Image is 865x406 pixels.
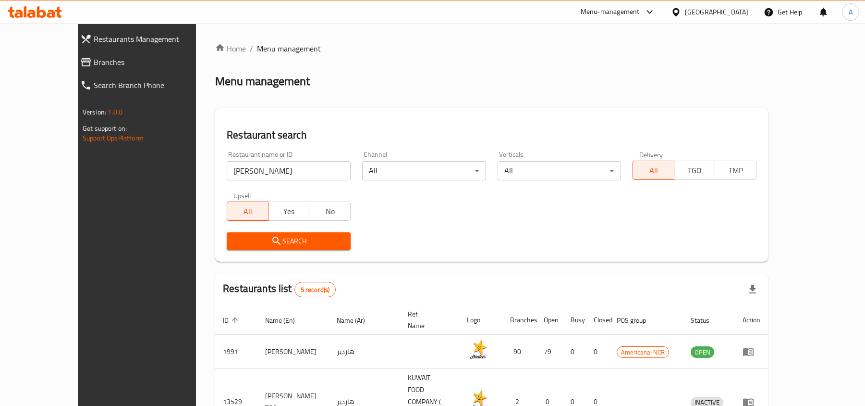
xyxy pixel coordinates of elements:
td: هارديز [329,335,400,369]
span: 1.0.0 [108,106,122,118]
td: 0 [586,335,609,369]
th: Action [735,305,768,335]
span: Menu management [257,43,321,54]
span: Name (En) [265,315,307,326]
li: / [250,43,253,54]
span: A [849,7,853,17]
td: 0 [563,335,586,369]
a: Restaurants Management [73,27,222,51]
input: Search for restaurant name or ID.. [227,161,351,180]
span: OPEN [691,347,714,358]
h2: Restaurant search [227,128,756,142]
span: 5 record(s) [295,285,336,294]
span: Search [234,235,343,247]
label: Upsell [233,192,251,199]
span: Search Branch Phone [94,79,215,91]
div: [GEOGRAPHIC_DATA] [685,7,748,17]
span: Status [691,315,722,326]
span: Ref. Name [408,308,448,331]
label: Delivery [639,151,663,158]
th: Logo [459,305,502,335]
nav: breadcrumb [215,43,768,54]
span: All [637,164,670,178]
span: ID [223,315,241,326]
a: Home [215,43,246,54]
button: All [633,161,674,180]
td: 79 [536,335,563,369]
img: Hardee's [467,338,491,362]
th: Open [536,305,563,335]
td: 1991 [215,335,257,369]
span: TGO [678,164,712,178]
th: Branches [502,305,536,335]
div: All [498,161,621,180]
td: [PERSON_NAME] [257,335,329,369]
span: Get support on: [83,122,127,135]
h2: Menu management [215,74,310,89]
span: Name (Ar) [337,315,378,326]
h2: Restaurants list [223,281,336,297]
span: Version: [83,106,106,118]
div: Menu-management [581,6,640,18]
div: Export file [741,278,764,301]
span: POS group [617,315,658,326]
span: Americana-NCR [617,347,669,358]
th: Busy [563,305,586,335]
span: Restaurants Management [94,33,215,45]
button: TMP [715,161,756,180]
a: Support.OpsPlatform [83,132,144,144]
th: Closed [586,305,609,335]
button: All [227,202,268,221]
a: Search Branch Phone [73,74,222,97]
button: No [309,202,351,221]
button: Search [227,232,351,250]
span: All [231,204,265,218]
a: Branches [73,51,222,74]
button: TGO [674,161,716,180]
span: Yes [272,204,306,218]
div: Menu [743,346,760,357]
span: TMP [719,164,753,178]
span: No [313,204,347,218]
span: Branches [94,56,215,68]
button: Yes [268,202,310,221]
div: All [362,161,486,180]
td: 90 [502,335,536,369]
